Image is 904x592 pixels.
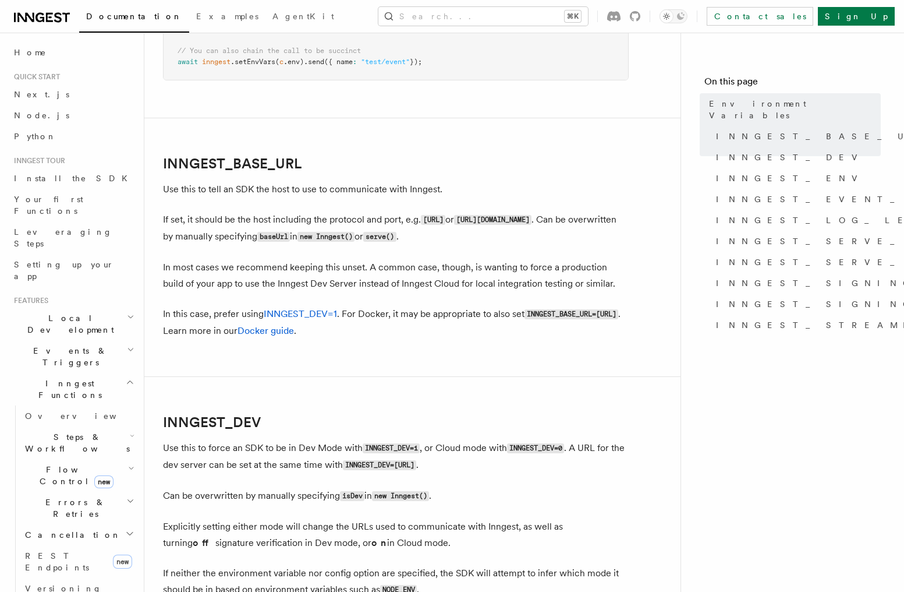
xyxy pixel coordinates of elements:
[20,496,126,520] span: Errors & Retries
[20,464,128,487] span: Flow Control
[14,90,69,99] span: Next.js
[9,378,126,401] span: Inngest Functions
[20,427,137,459] button: Steps & Workflows
[189,3,265,31] a: Examples
[9,126,137,147] a: Python
[272,12,334,21] span: AgentKit
[9,156,65,165] span: Inngest tour
[163,440,629,474] p: Use this to force an SDK to be in Dev Mode with , or Cloud mode with . A URL for the dev server c...
[9,189,137,221] a: Your first Functions
[361,58,410,66] span: "test/event"
[163,488,629,505] p: Can be overwritten by manually specifying in .
[25,551,89,572] span: REST Endpoints
[257,232,290,242] code: baseUrl
[163,414,261,431] a: INNGEST_DEV
[178,58,198,66] span: await
[20,459,137,492] button: Flow Controlnew
[14,260,114,281] span: Setting up your app
[9,312,127,336] span: Local Development
[163,181,629,198] p: Use this to tell an SDK the host to use to communicate with Inngest.
[9,296,48,305] span: Features
[716,172,864,184] span: INNGEST_ENV
[507,443,564,453] code: INNGEST_DEV=0
[163,156,302,172] a: INNGEST_BASE_URL
[14,227,112,248] span: Leveraging Steps
[297,232,354,242] code: new Inngest()
[9,168,137,189] a: Install the SDK
[324,58,353,66] span: ({ name
[363,232,396,242] code: serve()
[86,12,182,21] span: Documentation
[163,212,629,245] p: If set, it should be the host including the protocol and port, e.g. or . Can be overwritten by ma...
[9,221,137,254] a: Leveraging Steps
[9,340,137,373] button: Events & Triggers
[711,189,881,210] a: INNGEST_EVENT_KEY
[20,545,137,578] a: REST Endpointsnew
[9,84,137,105] a: Next.js
[20,529,121,541] span: Cancellation
[704,93,881,126] a: Environment Variables
[9,373,137,406] button: Inngest Functions
[711,315,881,336] a: INNGEST_STREAMING
[524,309,618,319] code: INNGEST_BASE_URL=[URL]
[14,195,83,216] span: Your first Functions
[363,443,420,453] code: INNGEST_DEV=1
[711,168,881,189] a: INNGEST_ENV
[231,58,275,66] span: .setEnvVars
[9,42,137,63] a: Home
[711,294,881,315] a: INNGEST_SIGNING_KEY_FALLBACK
[711,231,881,252] a: INNGEST_SERVE_HOST
[421,215,445,225] code: [URL]
[14,47,47,58] span: Home
[283,58,304,66] span: .env)
[711,252,881,273] a: INNGEST_SERVE_PATH
[94,475,114,488] span: new
[660,9,687,23] button: Toggle dark mode
[818,7,895,26] a: Sign Up
[454,215,531,225] code: [URL][DOMAIN_NAME]
[378,7,588,26] button: Search...⌘K
[9,72,60,82] span: Quick start
[711,126,881,147] a: INNGEST_BASE_URL
[707,7,813,26] a: Contact sales
[279,58,283,66] span: c
[709,98,881,121] span: Environment Variables
[9,105,137,126] a: Node.js
[14,111,69,120] span: Node.js
[353,58,357,66] span: :
[716,151,864,163] span: INNGEST_DEV
[163,519,629,551] p: Explicitly setting either mode will change the URLs used to communicate with Inngest, as well as ...
[410,58,422,66] span: });
[565,10,581,22] kbd: ⌘K
[14,132,56,141] span: Python
[275,58,279,66] span: (
[20,492,137,524] button: Errors & Retries
[340,491,364,501] code: isDev
[163,259,629,292] p: In most cases we recommend keeping this unset. A common case, though, is wanting to force a produ...
[343,460,416,470] code: INNGEST_DEV=[URL]
[371,537,387,548] strong: on
[9,308,137,340] button: Local Development
[711,210,881,231] a: INNGEST_LOG_LEVEL
[20,524,137,545] button: Cancellation
[265,3,341,31] a: AgentKit
[264,308,337,319] a: INNGEST_DEV=1
[202,58,231,66] span: inngest
[237,325,294,336] a: Docker guide
[9,345,127,368] span: Events & Triggers
[304,58,324,66] span: .send
[372,491,429,501] code: new Inngest()
[14,174,134,183] span: Install the SDK
[25,411,145,421] span: Overview
[711,273,881,294] a: INNGEST_SIGNING_KEY
[178,47,361,55] span: // You can also chain the call to be succinct
[704,75,881,93] h4: On this page
[79,3,189,33] a: Documentation
[196,12,258,21] span: Examples
[113,555,132,569] span: new
[163,306,629,339] p: In this case, prefer using . For Docker, it may be appropriate to also set . Learn more in our .
[193,537,215,548] strong: off
[9,254,137,287] a: Setting up your app
[20,406,137,427] a: Overview
[20,431,130,454] span: Steps & Workflows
